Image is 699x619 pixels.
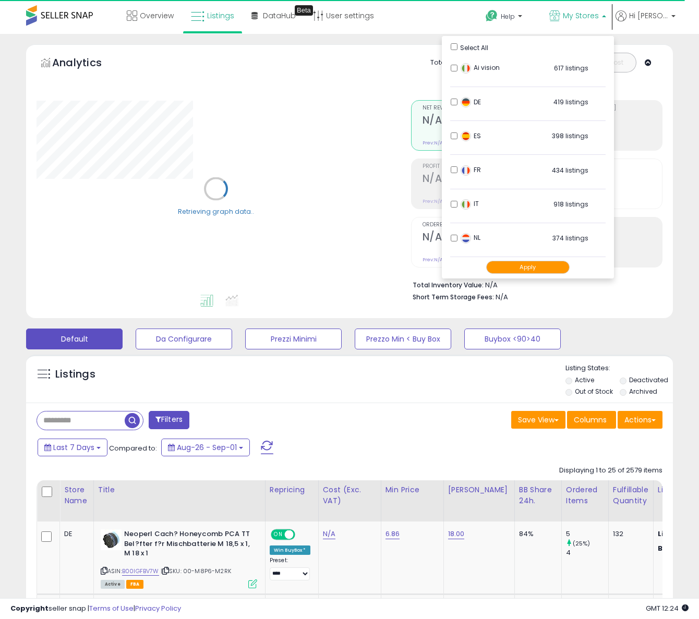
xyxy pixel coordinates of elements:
span: Hi [PERSON_NAME] [629,10,668,21]
span: 2025-09-9 12:24 GMT [646,603,689,613]
div: Ordered Items [566,484,604,506]
div: Displaying 1 to 25 of 2579 items [559,466,662,476]
span: 434 listings [552,166,588,175]
label: Active [575,375,594,384]
label: Archived [629,387,657,396]
button: Prezzo Min < Buy Box [355,329,451,349]
div: DE [64,529,86,539]
div: BB Share 24h. [519,484,557,506]
i: Get Help [485,9,498,22]
label: Deactivated [629,375,668,384]
span: 617 listings [554,64,588,72]
button: Buybox <90>40 [464,329,561,349]
div: ASIN: [101,529,257,587]
button: Last 7 Days [38,439,107,456]
span: 918 listings [553,200,588,209]
div: Win BuyBox * [270,545,310,555]
div: Cost (Exc. VAT) [323,484,377,506]
div: Min Price [385,484,439,495]
span: NL [461,233,480,242]
div: 84% [519,529,553,539]
span: Last 7 Days [53,442,94,453]
button: Filters [149,411,189,429]
img: italy.png [461,63,471,74]
a: Terms of Use [89,603,134,613]
img: france.png [461,165,471,176]
span: 374 listings [552,234,588,242]
a: Privacy Policy [135,603,181,613]
span: DataHub [263,10,296,21]
span: 419 listings [553,98,588,106]
a: Help [477,2,540,34]
span: | SKU: 00-M8P6-M2RK [161,567,231,575]
div: Store Name [64,484,89,506]
span: ES [461,131,481,140]
img: italy.png [461,199,471,210]
div: 5 [566,529,608,539]
div: Repricing [270,484,314,495]
span: OFF [294,530,310,539]
div: Tooltip anchor [295,5,313,16]
div: Totals For [430,58,471,68]
div: Fulfillable Quantity [613,484,649,506]
span: Select All [460,43,488,52]
a: B00IGFBV7W [122,567,159,576]
span: IT [461,199,479,208]
b: Neoperl Cach? Honeycomb PCA TT Bel?fter f?r Mischbatterie M 18,5 x 1, M 18 x 1 [124,529,251,561]
button: Save View [511,411,565,429]
span: Columns [574,415,607,425]
span: All listings currently available for purchase on Amazon [101,580,125,589]
h5: Listings [55,367,95,382]
button: Da Configurare [136,329,232,349]
span: DE [461,98,481,106]
span: FBA [126,580,144,589]
div: 4 [566,548,608,557]
a: 6.86 [385,529,400,539]
span: Ai vision [461,63,500,72]
div: 132 [613,529,645,539]
div: seller snap | | [10,604,181,614]
button: Prezzi Minimi [245,329,342,349]
p: Listing States: [565,363,673,373]
a: Hi [PERSON_NAME] [616,10,676,34]
button: Default [26,329,123,349]
span: Listings [207,10,234,21]
h5: Analytics [52,55,122,72]
span: FR [461,165,481,174]
button: Apply [486,261,570,274]
small: (25%) [573,539,590,548]
div: Preset: [270,557,310,580]
span: My Stores [563,10,599,21]
span: Overview [140,10,174,21]
a: 18.00 [448,529,465,539]
span: Aug-26 - Sep-01 [177,442,237,453]
label: Out of Stock [575,387,613,396]
strong: Copyright [10,603,49,613]
img: netherlands.png [461,233,471,244]
span: Compared to: [109,443,157,453]
button: Actions [618,411,662,429]
img: spain.png [461,131,471,141]
img: 41WYW+XeKbL._SL40_.jpg [101,529,122,550]
button: Aug-26 - Sep-01 [161,439,250,456]
span: Help [501,12,515,21]
div: [PERSON_NAME] [448,484,510,495]
button: Columns [567,411,616,429]
span: 398 listings [552,131,588,140]
div: Title [98,484,261,495]
a: N/A [323,529,335,539]
img: germany.png [461,97,471,107]
div: Retrieving graph data.. [178,207,254,216]
span: ON [272,530,285,539]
